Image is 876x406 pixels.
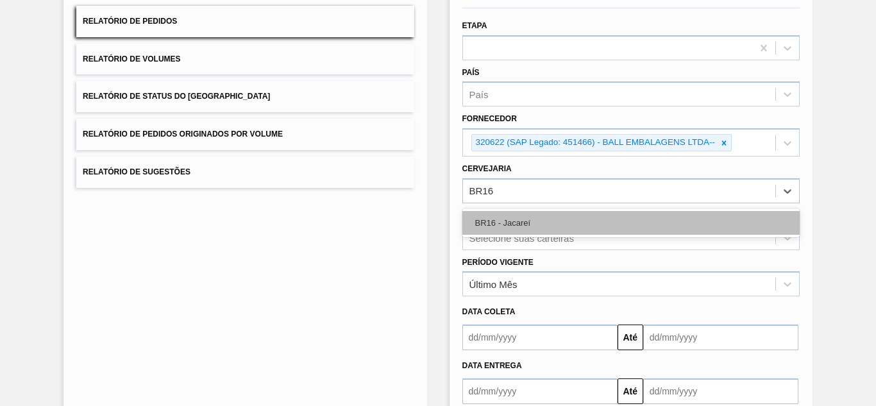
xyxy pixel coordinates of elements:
[472,135,717,151] div: 320622 (SAP Legado: 451466) - BALL EMBALAGENS LTDA--
[83,167,190,176] span: Relatório de Sugestões
[469,232,574,243] div: Selecione suas carteiras
[462,21,487,30] label: Etapa
[462,258,534,267] label: Período Vigente
[462,68,480,77] label: País
[83,92,270,101] span: Relatório de Status do [GEOGRAPHIC_DATA]
[76,156,414,188] button: Relatório de Sugestões
[462,114,517,123] label: Fornecedor
[618,325,643,350] button: Até
[462,325,618,350] input: dd/mm/yyyy
[83,55,180,63] span: Relatório de Volumes
[76,81,414,112] button: Relatório de Status do [GEOGRAPHIC_DATA]
[462,378,618,404] input: dd/mm/yyyy
[469,89,489,100] div: País
[462,211,800,235] div: BR16 - Jacareí
[643,378,798,404] input: dd/mm/yyyy
[462,361,522,370] span: Data entrega
[83,130,283,139] span: Relatório de Pedidos Originados por Volume
[462,164,512,173] label: Cervejaria
[83,17,177,26] span: Relatório de Pedidos
[76,119,414,150] button: Relatório de Pedidos Originados por Volume
[76,44,414,75] button: Relatório de Volumes
[469,279,518,290] div: Último Mês
[462,307,516,316] span: Data coleta
[618,378,643,404] button: Até
[643,325,798,350] input: dd/mm/yyyy
[76,6,414,37] button: Relatório de Pedidos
